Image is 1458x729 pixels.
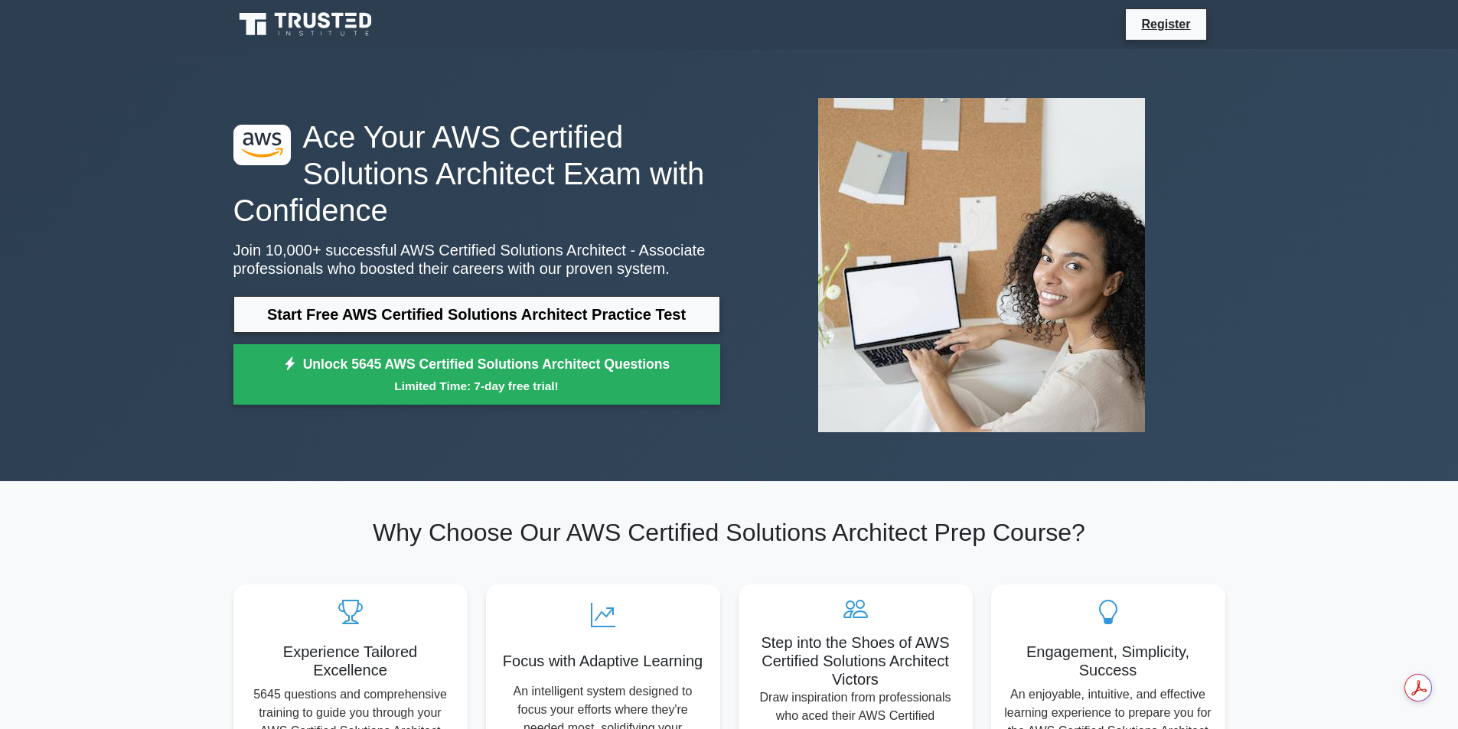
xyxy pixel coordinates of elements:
[233,119,720,229] h1: Ace Your AWS Certified Solutions Architect Exam with Confidence
[751,633,961,688] h5: Step into the Shoes of AWS Certified Solutions Architect Victors
[1003,643,1213,679] h5: Engagement, Simplicity, Success
[498,652,708,670] h5: Focus with Adaptive Learning
[233,241,720,278] p: Join 10,000+ successful AWS Certified Solutions Architect - Associate professionals who boosted t...
[1132,15,1199,34] a: Register
[246,643,455,679] h5: Experience Tailored Excellence
[233,296,720,333] a: Start Free AWS Certified Solutions Architect Practice Test
[233,518,1225,547] h2: Why Choose Our AWS Certified Solutions Architect Prep Course?
[233,344,720,405] a: Unlock 5645 AWS Certified Solutions Architect QuestionsLimited Time: 7-day free trial!
[253,377,701,395] small: Limited Time: 7-day free trial!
